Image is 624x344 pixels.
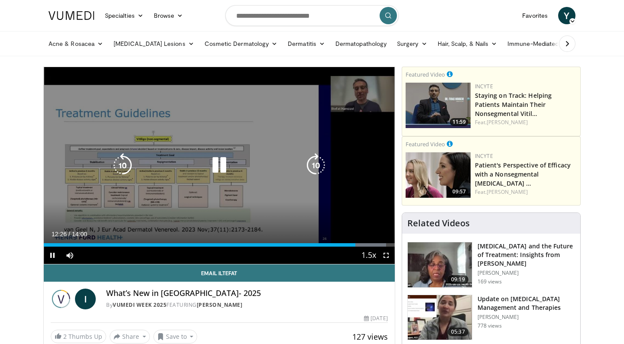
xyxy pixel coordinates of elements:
a: Vumedi Week 2025 [113,301,166,309]
a: Incyte [475,83,493,90]
a: [PERSON_NAME] [487,188,528,196]
img: VuMedi Logo [49,11,94,20]
h3: Update on [MEDICAL_DATA] Management and Therapies [478,295,575,312]
p: 169 views [478,278,502,285]
span: 09:57 [450,188,468,196]
a: Y [558,7,575,24]
span: 09:19 [448,275,468,284]
img: Vumedi Week 2025 [51,289,71,309]
button: Playback Rate [360,247,377,264]
video-js: Video Player [44,67,395,264]
a: Dermatopathology [330,35,392,52]
a: Email Iltefat [44,264,395,282]
a: Acne & Rosacea [43,35,108,52]
a: Dermatitis [283,35,330,52]
span: 2 [63,332,67,341]
small: Featured Video [406,140,445,148]
button: Share [110,330,150,344]
a: Specialties [100,7,149,24]
a: [PERSON_NAME] [197,301,243,309]
p: [PERSON_NAME] [478,270,575,276]
a: Cosmetic Dermatology [199,35,283,52]
div: Progress Bar [44,243,395,247]
h3: [MEDICAL_DATA] and the Future of Treatment: Insights from [PERSON_NAME] [478,242,575,268]
a: I [75,289,96,309]
a: Patient's Perspective of Efficacy with a Nonsegmental [MEDICAL_DATA] … [475,161,571,187]
a: Staying on Track: Helping Patients Maintain Their Nonsegmental Vitil… [475,91,552,118]
a: 09:19 [MEDICAL_DATA] and the Future of Treatment: Insights from [PERSON_NAME] [PERSON_NAME] 169 v... [407,242,575,288]
button: Save to [153,330,198,344]
img: 61cd5260-75df-4b1e-a633-c0cfc445a6c5.150x105_q85_crop-smart_upscale.jpg [408,242,472,287]
a: 05:37 Update on [MEDICAL_DATA] Management and Therapies [PERSON_NAME] 778 views [407,295,575,341]
button: Mute [61,247,78,264]
p: [PERSON_NAME] [478,314,575,321]
span: 127 views [352,331,388,342]
a: [MEDICAL_DATA] Lesions [108,35,199,52]
div: [DATE] [364,315,387,322]
img: e2ded4d6-ff09-40cc-9b94-034895d1a473.150x105_q85_crop-smart_upscale.jpg [408,295,472,340]
a: Hair, Scalp, & Nails [432,35,502,52]
p: 778 views [478,322,502,329]
a: Favorites [517,7,553,24]
span: 11:59 [450,118,468,126]
h4: Related Videos [407,218,470,228]
input: Search topics, interventions [225,5,399,26]
small: Featured Video [406,71,445,78]
span: 14:00 [72,231,87,238]
a: 2 Thumbs Up [51,330,106,343]
div: Feat. [475,119,577,126]
a: [PERSON_NAME] [487,119,528,126]
div: By FEATURING [106,301,388,309]
a: 09:57 [406,152,471,198]
img: fe0751a3-754b-4fa7-bfe3-852521745b57.png.150x105_q85_crop-smart_upscale.jpg [406,83,471,128]
button: Fullscreen [377,247,395,264]
a: 11:59 [406,83,471,128]
span: 05:37 [448,328,468,336]
a: Browse [149,7,188,24]
span: / [68,231,70,238]
h4: What’s New in [GEOGRAPHIC_DATA]- 2025 [106,289,388,298]
a: Immune-Mediated [502,35,572,52]
a: Surgery [392,35,432,52]
a: Incyte [475,152,493,160]
img: 2c48d197-61e9-423b-8908-6c4d7e1deb64.png.150x105_q85_crop-smart_upscale.jpg [406,152,471,198]
span: 12:26 [52,231,67,238]
button: Pause [44,247,61,264]
div: Feat. [475,188,577,196]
